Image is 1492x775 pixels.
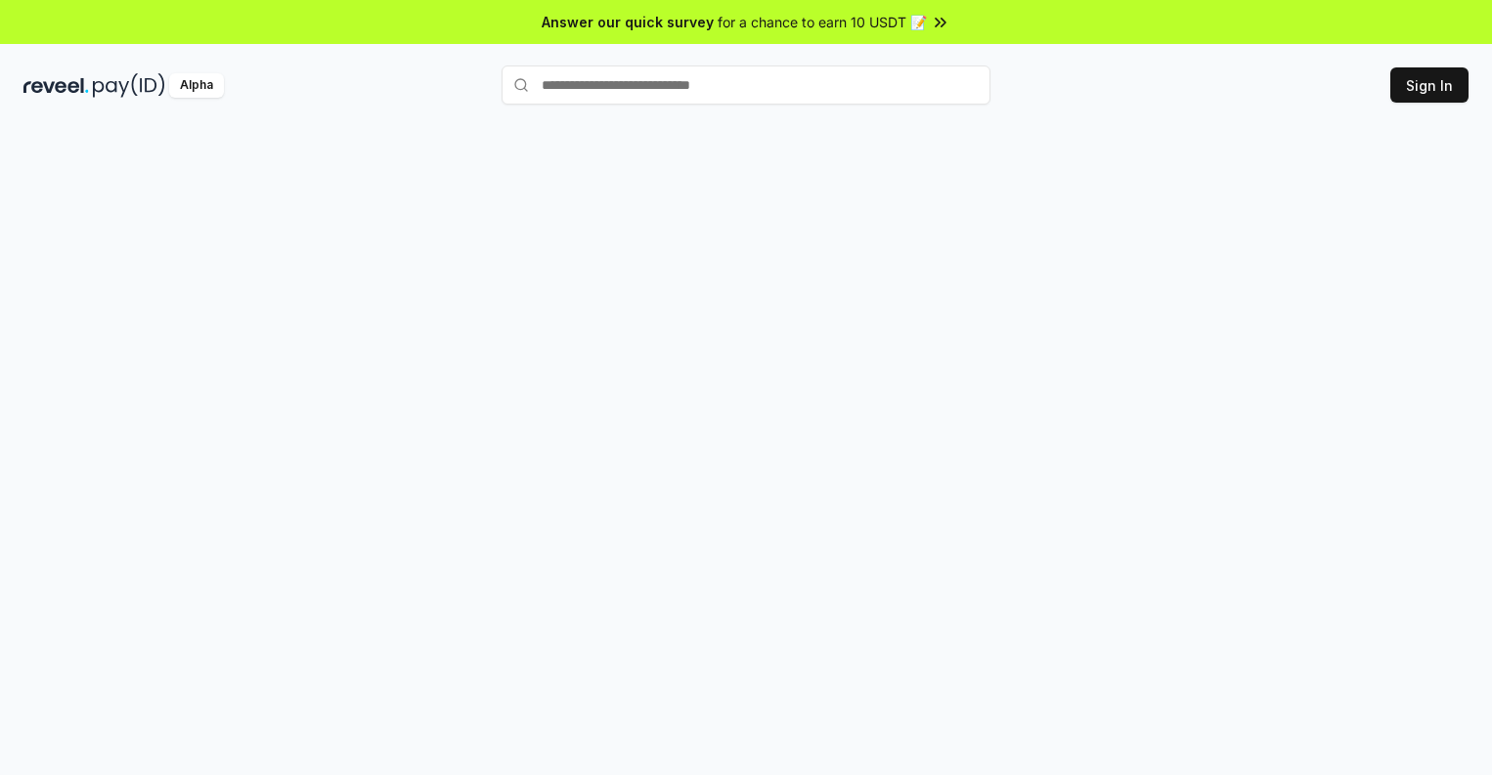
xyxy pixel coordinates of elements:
[718,12,927,32] span: for a chance to earn 10 USDT 📝
[23,73,89,98] img: reveel_dark
[169,73,224,98] div: Alpha
[542,12,714,32] span: Answer our quick survey
[93,73,165,98] img: pay_id
[1390,67,1469,103] button: Sign In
